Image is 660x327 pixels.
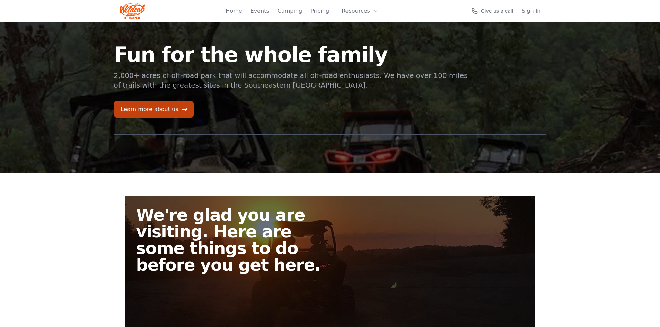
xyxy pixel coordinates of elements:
span: Give us a call [481,8,513,15]
h2: We're glad you are visiting. Here are some things to do before you get here. [136,207,336,273]
h1: Fun for the whole family [114,44,469,65]
a: Learn more about us [114,101,194,118]
a: Events [250,7,269,15]
img: Wildcat Logo [120,3,146,19]
p: 2,000+ acres of off-road park that will accommodate all off-road enthusiasts. We have over 100 mi... [114,71,469,90]
a: Home [226,7,242,15]
a: Pricing [310,7,329,15]
a: Camping [278,7,302,15]
a: Give us a call [471,8,513,15]
button: Resources [337,4,382,18]
a: Sign In [522,7,541,15]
